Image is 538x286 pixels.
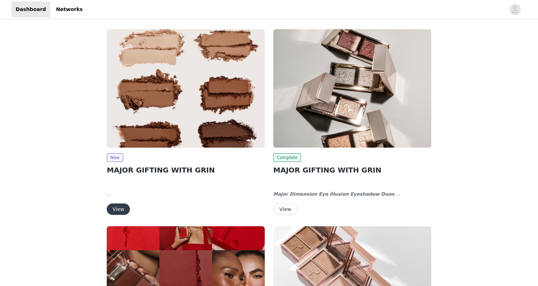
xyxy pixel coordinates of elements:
[273,207,297,212] a: View
[273,153,301,162] span: Complete
[273,203,297,215] button: View
[273,29,431,148] img: Patrick Ta Beauty
[107,207,130,212] a: View
[273,191,394,197] strong: Major Dimension Eye Illusion Eyeshadow Duos
[107,203,130,215] button: View
[107,153,123,162] span: New
[107,29,265,148] img: Patrick Ta Beauty
[512,4,518,15] div: avatar
[52,1,87,17] a: Networks
[273,191,431,198] div: - [PERSON_NAME] made to stand out. It’s effortless elegance and just enough drama. With a beautif...
[107,165,265,175] h2: MAJOR GIFTING WITH GRIN
[273,165,431,175] h2: MAJOR GIFTING WITH GRIN
[11,1,50,17] a: Dashboard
